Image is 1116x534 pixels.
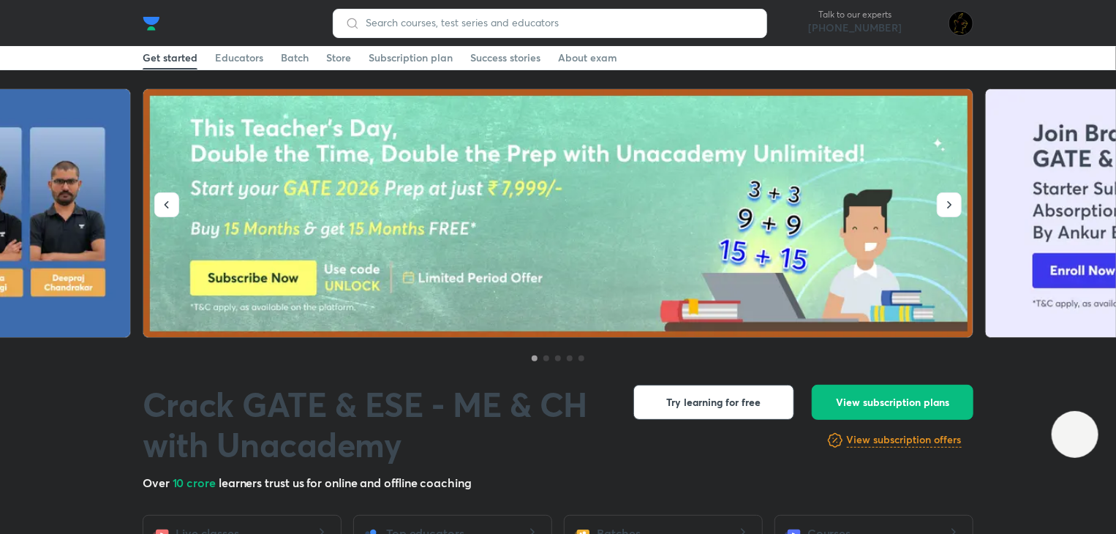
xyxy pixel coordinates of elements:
h1: Crack GATE & ESE - ME & CH with Unacademy [143,385,610,465]
span: 10 crore [173,475,219,490]
a: [PHONE_NUMBER] [808,20,902,35]
input: Search courses, test series and educators [360,17,755,29]
img: Company Logo [143,15,160,32]
a: Subscription plan [369,46,453,69]
div: Success stories [470,50,540,65]
span: Over [143,475,173,490]
div: About exam [558,50,617,65]
img: ttu [1066,426,1084,443]
a: Success stories [470,46,540,69]
div: Subscription plan [369,50,453,65]
h6: View subscription offers [847,432,962,448]
a: Educators [215,46,263,69]
span: View subscription plans [836,395,949,410]
a: Get started [143,46,197,69]
button: View subscription plans [812,385,973,420]
div: Educators [215,50,263,65]
a: View subscription offers [847,432,962,449]
a: Store [326,46,351,69]
div: Batch [281,50,309,65]
div: Store [326,50,351,65]
span: Try learning for free [667,395,761,410]
img: avatar [913,12,937,35]
button: Try learning for free [633,385,794,420]
img: call-us [779,9,808,38]
a: Batch [281,46,309,69]
div: Get started [143,50,197,65]
p: Talk to our experts [808,9,902,20]
img: Ranit Maity01 [949,11,973,36]
a: About exam [558,46,617,69]
span: learners trust us for online and offline coaching [219,475,472,490]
